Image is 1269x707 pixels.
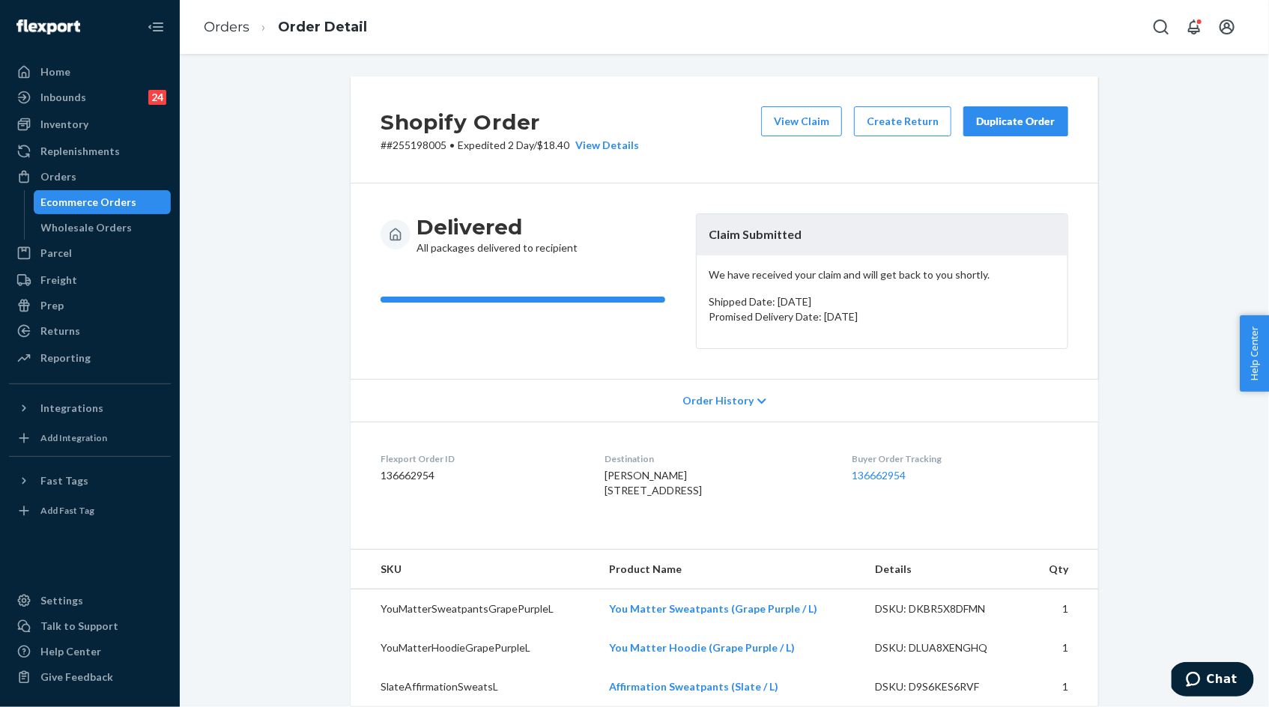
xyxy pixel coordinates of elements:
dt: Buyer Order Tracking [852,452,1068,465]
button: Open account menu [1212,12,1242,42]
a: Orders [204,19,249,35]
a: Help Center [9,640,171,664]
a: Inventory [9,112,171,136]
a: You Matter Hoodie (Grape Purple / L) [609,641,795,654]
button: Duplicate Order [963,106,1068,136]
div: Help Center [40,644,101,659]
div: Settings [40,593,83,608]
div: Duplicate Order [976,114,1056,129]
a: Add Integration [9,426,171,450]
p: Shipped Date: [DATE] [709,294,1056,309]
a: Wholesale Orders [34,216,172,240]
iframe: Opens a widget where you can chat to one of our agents [1172,662,1254,700]
div: Prep [40,298,64,313]
button: Give Feedback [9,665,171,689]
button: Fast Tags [9,469,171,493]
button: Close Navigation [141,12,171,42]
th: Product Name [597,550,863,589]
h2: Shopify Order [381,106,639,138]
div: Talk to Support [40,619,118,634]
p: Promised Delivery Date: [DATE] [709,309,1056,324]
a: You Matter Sweatpants (Grape Purple / L) [609,602,817,615]
a: 136662954 [852,469,906,482]
header: Claim Submitted [697,214,1067,255]
div: All packages delivered to recipient [417,213,578,255]
div: Ecommerce Orders [41,195,137,210]
span: • [449,139,455,151]
a: Settings [9,589,171,613]
a: Order Detail [278,19,367,35]
dd: 136662954 [381,468,581,483]
a: Freight [9,268,171,292]
button: View Details [569,138,639,153]
div: DSKU: DKBR5X8DFMN [875,601,1016,616]
div: Add Integration [40,431,107,444]
h3: Delivered [417,213,578,240]
button: Create Return [854,106,951,136]
th: Qty [1028,550,1098,589]
div: Parcel [40,246,72,261]
a: Home [9,60,171,84]
td: SlateAffirmationSweatsL [351,667,597,706]
button: Integrations [9,396,171,420]
div: DSKU: DLUA8XENGHQ [875,640,1016,655]
p: # #255198005 / $18.40 [381,138,639,153]
span: [PERSON_NAME] [STREET_ADDRESS] [605,469,702,497]
a: Orders [9,165,171,189]
div: Give Feedback [40,670,113,685]
p: We have received your claim and will get back to you shortly. [709,267,1056,282]
div: Home [40,64,70,79]
div: Inbounds [40,90,86,105]
td: 1 [1028,628,1098,667]
td: YouMatterSweatpantsGrapePurpleL [351,589,597,628]
a: Ecommerce Orders [34,190,172,214]
button: Open Search Box [1146,12,1176,42]
img: Flexport logo [16,19,80,34]
span: Expedited 2 Day [458,139,533,151]
div: Add Fast Tag [40,504,94,517]
td: YouMatterHoodieGrapePurpleL [351,628,597,667]
a: Inbounds24 [9,85,171,109]
div: Inventory [40,117,88,132]
th: SKU [351,550,597,589]
div: Reporting [40,351,91,365]
dt: Destination [605,452,828,465]
span: Order History [682,393,754,408]
td: 1 [1028,589,1098,628]
div: Integrations [40,401,103,416]
div: Orders [40,169,76,184]
button: View Claim [761,106,842,136]
div: 24 [148,90,166,105]
a: Parcel [9,241,171,265]
div: Returns [40,324,80,339]
div: Freight [40,273,77,288]
dt: Flexport Order ID [381,452,581,465]
div: Wholesale Orders [41,220,133,235]
button: Talk to Support [9,614,171,638]
div: Replenishments [40,144,120,159]
a: Reporting [9,346,171,370]
a: Returns [9,319,171,343]
ol: breadcrumbs [192,5,379,49]
a: Replenishments [9,139,171,163]
td: 1 [1028,667,1098,706]
button: Help Center [1240,315,1269,392]
a: Affirmation Sweatpants (Slate / L) [609,680,778,693]
a: Add Fast Tag [9,499,171,523]
div: DSKU: D9S6KES6RVF [875,679,1016,694]
a: Prep [9,294,171,318]
th: Details [863,550,1028,589]
div: Fast Tags [40,473,88,488]
button: Open notifications [1179,12,1209,42]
